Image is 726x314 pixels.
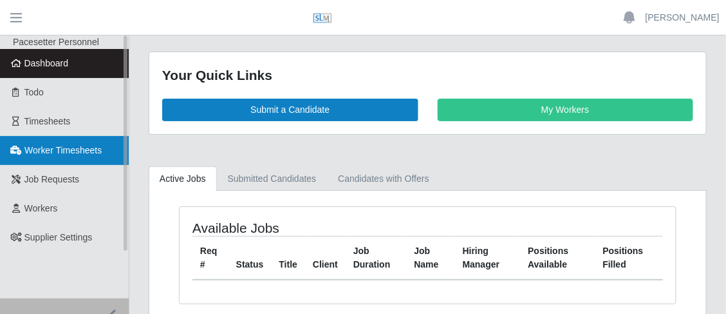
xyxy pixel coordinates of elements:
[455,236,521,280] th: Hiring Manager
[327,166,440,191] a: Candidates with Offers
[272,236,306,280] th: Title
[313,8,332,28] img: SLM Logo
[24,145,102,155] span: Worker Timesheets
[228,236,272,280] th: Status
[24,232,93,242] span: Supplier Settings
[646,11,720,25] a: [PERSON_NAME]
[24,116,71,126] span: Timesheets
[438,99,694,121] a: My Workers
[162,99,418,121] a: Submit a Candidate
[13,37,99,47] span: Pacesetter Personnel
[192,220,377,236] h4: Available Jobs
[24,203,58,213] span: Workers
[305,236,346,280] th: Client
[595,236,663,280] th: Positions Filled
[192,236,228,280] th: Req #
[149,166,217,191] a: Active Jobs
[346,236,407,280] th: Job Duration
[520,236,595,280] th: Positions Available
[162,65,693,86] div: Your Quick Links
[217,166,328,191] a: Submitted Candidates
[407,236,455,280] th: Job Name
[24,58,69,68] span: Dashboard
[24,87,44,97] span: Todo
[24,174,80,184] span: Job Requests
